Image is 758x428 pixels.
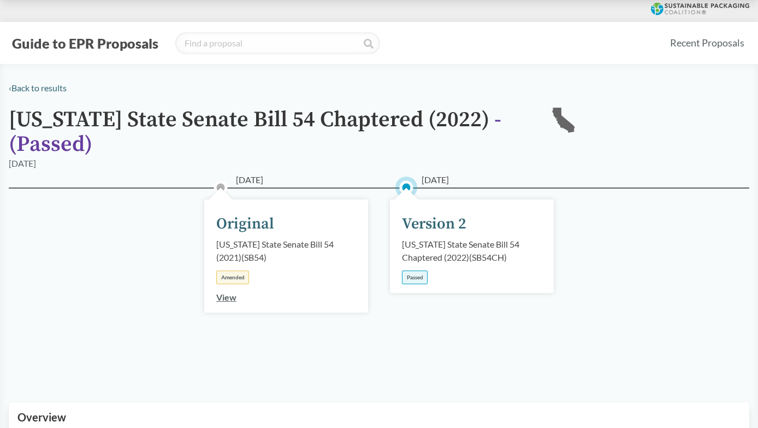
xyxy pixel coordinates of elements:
[17,411,741,424] h2: Overview
[9,108,533,157] h1: [US_STATE] State Senate Bill 54 Chaptered (2022)
[9,34,162,52] button: Guide to EPR Proposals
[9,83,67,93] a: ‹Back to results
[216,238,356,264] div: [US_STATE] State Senate Bill 54 (2021) ( SB54 )
[236,173,263,186] span: [DATE]
[422,173,449,186] span: [DATE]
[402,271,428,284] div: Passed
[402,238,542,264] div: [US_STATE] State Senate Bill 54 Chaptered (2022) ( SB54CH )
[175,32,380,54] input: Find a proposal
[216,292,236,302] a: View
[216,213,274,236] div: Original
[216,271,249,284] div: Amended
[402,213,466,236] div: Version 2
[665,31,749,55] a: Recent Proposals
[9,106,501,158] span: - ( Passed )
[9,157,36,170] div: [DATE]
